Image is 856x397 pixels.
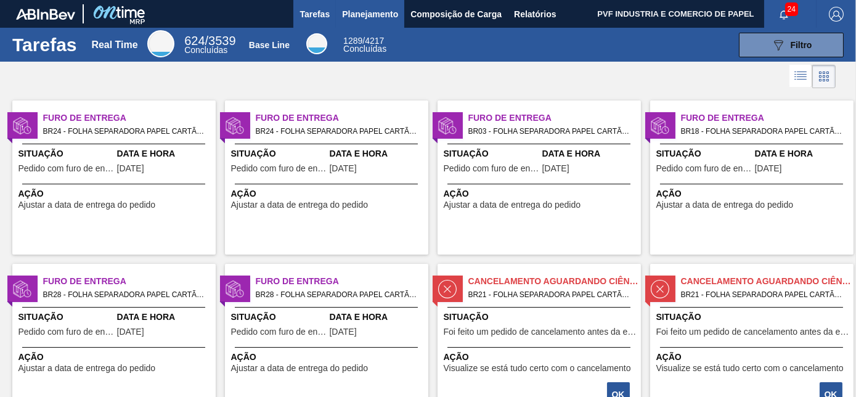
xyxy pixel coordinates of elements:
[226,117,244,135] img: status
[444,147,539,160] span: Situação
[184,34,235,47] span: / 3539
[444,351,638,364] span: Ação
[514,7,556,22] span: Relatórios
[117,311,213,324] span: Data e Hora
[117,327,144,337] span: 29/07/2025,
[18,351,213,364] span: Ação
[656,327,850,337] span: Foi feito um pedido de cancelamento antes da etapa de aguardando faturamento
[342,7,398,22] span: Planejamento
[656,164,752,173] span: Pedido com furo de entrega
[468,275,641,288] span: Cancelamento aguardando ciência
[249,40,290,50] div: Base Line
[330,327,357,337] span: 14/07/2025,
[256,288,418,301] span: BR28 - FOLHA SEPARADORA PAPEL CARTÃO Pedido - 1975304
[444,164,539,173] span: Pedido com furo de entrega
[755,164,782,173] span: 05/08/2025,
[117,147,213,160] span: Data e Hora
[812,65,836,88] div: Visão em Cards
[330,164,357,173] span: 01/08/2025,
[444,187,638,200] span: Ação
[91,39,137,51] div: Real Time
[184,34,205,47] span: 624
[829,7,844,22] img: Logout
[18,327,114,337] span: Pedido com furo de entrega
[542,147,638,160] span: Data e Hora
[444,364,631,373] span: Visualize se está tudo certo com o cancelamento
[468,288,631,301] span: BR21 - FOLHA SEPARADORA PAPEL CARTÃO Pedido - 1873697
[43,288,206,301] span: BR28 - FOLHA SEPARADORA PAPEL CARTÃO Pedido - 1975298
[43,125,206,138] span: BR24 - FOLHA SEPARADORA PAPEL CARTÃO Pedido - 1964768
[18,200,156,210] span: Ajustar a data de entrega do pedido
[785,2,798,16] span: 24
[18,147,114,160] span: Situação
[739,33,844,57] button: Filtro
[306,33,327,54] div: Base Line
[18,311,114,324] span: Situação
[681,288,844,301] span: BR21 - FOLHA SEPARADORA PAPEL CARTÃO Pedido - 1873698
[256,112,428,125] span: Furo de Entrega
[656,351,850,364] span: Ação
[791,40,812,50] span: Filtro
[681,125,844,138] span: BR18 - FOLHA SEPARADORA PAPEL CARTÃO Pedido - 1984661
[343,37,386,53] div: Base Line
[656,364,844,373] span: Visualize se está tudo certo com o cancelamento
[656,200,794,210] span: Ajustar a data de entrega do pedido
[256,125,418,138] span: BR24 - FOLHA SEPARADORA PAPEL CARTÃO Pedido - 1975293
[18,364,156,373] span: Ajustar a data de entrega do pedido
[231,147,327,160] span: Situação
[231,327,327,337] span: Pedido com furo de entrega
[12,38,77,52] h1: Tarefas
[231,164,327,173] span: Pedido com furo de entrega
[651,117,669,135] img: status
[13,117,31,135] img: status
[43,112,216,125] span: Furo de Entrega
[438,280,457,298] img: status
[184,36,235,54] div: Real Time
[444,311,638,324] span: Situação
[330,311,425,324] span: Data e Hora
[147,30,174,57] div: Real Time
[444,200,581,210] span: Ajustar a data de entrega do pedido
[343,44,386,54] span: Concluídas
[656,311,850,324] span: Situação
[231,311,327,324] span: Situação
[410,7,502,22] span: Composição de Carga
[343,36,362,46] span: 1289
[256,275,428,288] span: Furo de Entrega
[18,164,114,173] span: Pedido com furo de entrega
[764,6,804,23] button: Notificações
[43,275,216,288] span: Furo de Entrega
[231,200,369,210] span: Ajustar a data de entrega do pedido
[300,7,330,22] span: Tarefas
[656,147,752,160] span: Situação
[231,364,369,373] span: Ajustar a data de entrega do pedido
[755,147,850,160] span: Data e Hora
[651,280,669,298] img: status
[231,187,425,200] span: Ação
[789,65,812,88] div: Visão em Lista
[13,280,31,298] img: status
[656,187,850,200] span: Ação
[438,117,457,135] img: status
[117,164,144,173] span: 03/07/2025,
[681,275,854,288] span: Cancelamento aguardando ciência
[468,112,641,125] span: Furo de Entrega
[343,36,384,46] span: / 4217
[444,327,638,337] span: Foi feito um pedido de cancelamento antes da etapa de aguardando faturamento
[681,112,854,125] span: Furo de Entrega
[18,187,213,200] span: Ação
[184,45,227,55] span: Concluídas
[231,351,425,364] span: Ação
[542,164,569,173] span: 05/08/2025,
[226,280,244,298] img: status
[16,9,75,20] img: TNhmsLtSVTkK8tSr43FrP2fwEKptu5GPRR3wAAAABJRU5ErkJggg==
[330,147,425,160] span: Data e Hora
[468,125,631,138] span: BR03 - FOLHA SEPARADORA PAPEL CARTÃO Pedido - 1975290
